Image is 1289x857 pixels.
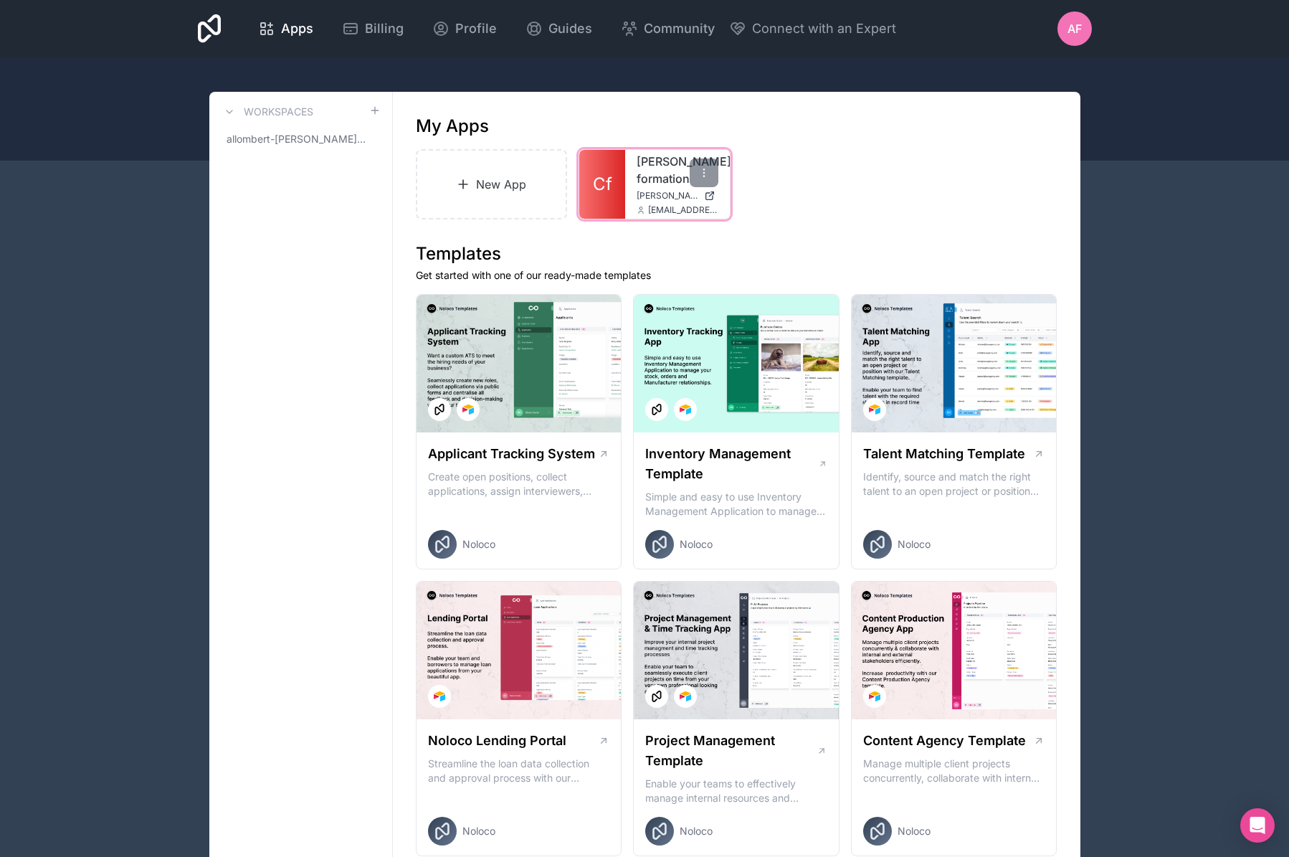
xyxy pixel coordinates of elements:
h3: Workspaces [244,105,313,119]
a: Cf [579,150,625,219]
span: Noloco [462,537,495,551]
span: Guides [548,19,592,39]
span: Community [644,19,715,39]
a: Workspaces [221,103,313,120]
a: Billing [330,13,415,44]
img: Airtable Logo [869,404,880,415]
p: Simple and easy to use Inventory Management Application to manage your stock, orders and Manufact... [645,490,827,519]
p: Create open positions, collect applications, assign interviewers, centralise candidate feedback a... [428,470,610,498]
span: Noloco [680,537,713,551]
h1: My Apps [416,115,489,138]
span: Noloco [898,824,931,838]
h1: Applicant Tracking System [428,444,595,464]
a: Community [609,13,726,44]
span: Noloco [898,537,931,551]
img: Airtable Logo [680,691,691,702]
h1: Noloco Lending Portal [428,731,566,751]
span: [EMAIL_ADDRESS][PERSON_NAME][DOMAIN_NAME] [648,204,718,216]
h1: Inventory Management Template [645,444,817,484]
a: Guides [514,13,604,44]
h1: Project Management Template [645,731,817,771]
h1: Talent Matching Template [863,444,1025,464]
img: Airtable Logo [434,691,445,702]
p: Streamline the loan data collection and approval process with our Lending Portal template. [428,757,610,785]
p: Identify, source and match the right talent to an open project or position with our Talent Matchi... [863,470,1045,498]
a: New App [416,149,568,219]
span: [PERSON_NAME][DOMAIN_NAME] [637,190,698,202]
span: Noloco [462,824,495,838]
span: Noloco [680,824,713,838]
h1: Content Agency Template [863,731,1026,751]
a: [PERSON_NAME][DOMAIN_NAME] [637,190,718,202]
button: Connect with an Expert [729,19,896,39]
img: Airtable Logo [680,404,691,415]
h1: Templates [416,242,1057,265]
span: Billing [365,19,404,39]
p: Get started with one of our ready-made templates [416,268,1057,283]
div: Open Intercom Messenger [1240,808,1275,843]
span: Connect with an Expert [752,19,896,39]
img: Airtable Logo [462,404,474,415]
p: Enable your teams to effectively manage internal resources and execute client projects on time. [645,777,827,805]
span: Profile [455,19,497,39]
a: allombert-[PERSON_NAME]-workspace [221,126,381,152]
span: Cf [593,173,612,196]
span: allombert-[PERSON_NAME]-workspace [227,132,369,146]
a: [PERSON_NAME]-formation [637,153,718,187]
a: Apps [247,13,325,44]
span: AF [1067,20,1082,37]
span: Apps [281,19,313,39]
a: Profile [421,13,508,44]
img: Airtable Logo [869,691,880,702]
p: Manage multiple client projects concurrently, collaborate with internal and external stakeholders... [863,757,1045,785]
